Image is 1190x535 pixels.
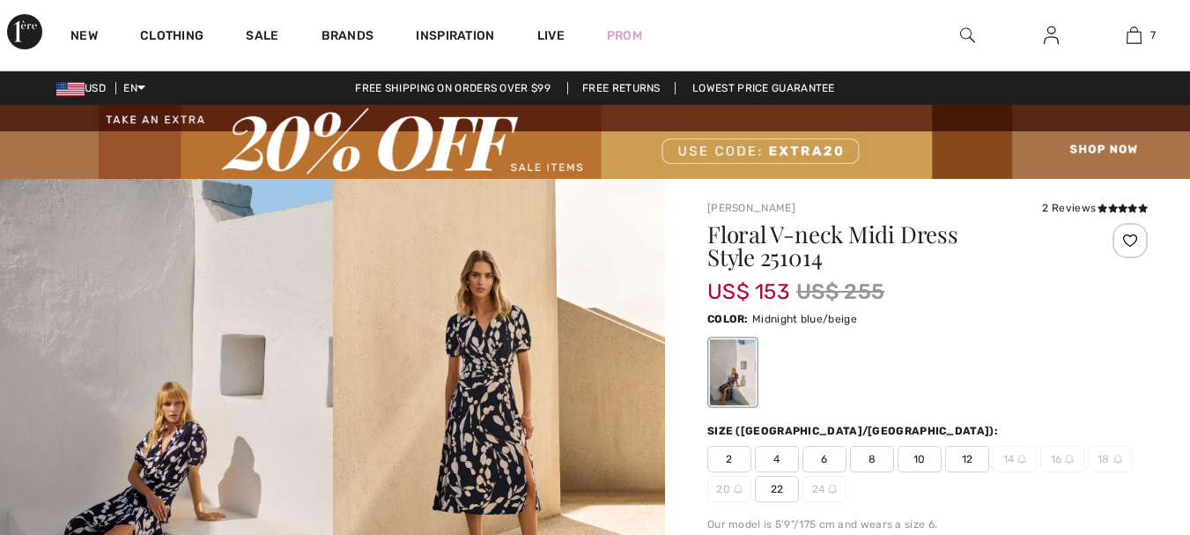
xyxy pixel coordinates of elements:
a: [PERSON_NAME] [707,202,795,214]
span: Inspiration [416,28,494,47]
span: Midnight blue/beige [752,313,857,325]
span: 14 [993,446,1037,472]
a: Clothing [140,28,203,47]
span: 24 [802,476,846,502]
a: 7 [1093,25,1175,46]
a: Prom [607,26,642,45]
span: 12 [945,446,989,472]
a: Sign In [1030,25,1073,47]
img: ring-m.svg [734,485,743,494]
span: 2 [707,446,751,472]
span: 10 [898,446,942,472]
img: My Bag [1127,25,1142,46]
div: 2 Reviews [1042,200,1148,216]
img: ring-m.svg [828,485,837,494]
a: New [70,28,98,47]
a: Live [537,26,565,45]
span: EN [123,82,145,94]
a: Free shipping on orders over $99 [341,82,565,94]
a: Free Returns [567,82,676,94]
a: Sale [246,28,278,47]
span: 7 [1150,27,1156,43]
h1: Floral V-neck Midi Dress Style 251014 [707,223,1075,269]
span: 4 [755,446,799,472]
span: 6 [802,446,846,472]
img: ring-m.svg [1113,455,1122,464]
span: USD [56,82,113,94]
img: ring-m.svg [1017,455,1026,464]
span: 20 [707,476,751,502]
img: search the website [960,25,975,46]
a: Brands [322,28,374,47]
img: 1ère Avenue [7,14,42,49]
div: Size ([GEOGRAPHIC_DATA]/[GEOGRAPHIC_DATA]): [707,423,1002,439]
span: 18 [1088,446,1132,472]
div: Our model is 5'9"/175 cm and wears a size 6. [707,516,1148,532]
img: ring-m.svg [1065,455,1074,464]
div: Midnight blue/beige [710,340,756,406]
span: 8 [850,446,894,472]
span: 16 [1040,446,1084,472]
a: Lowest Price Guarantee [678,82,849,94]
span: 22 [755,476,799,502]
span: US$ 153 [707,262,789,304]
img: My Info [1044,25,1059,46]
span: US$ 255 [796,276,884,308]
img: US Dollar [56,82,85,96]
span: Color: [707,313,749,325]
